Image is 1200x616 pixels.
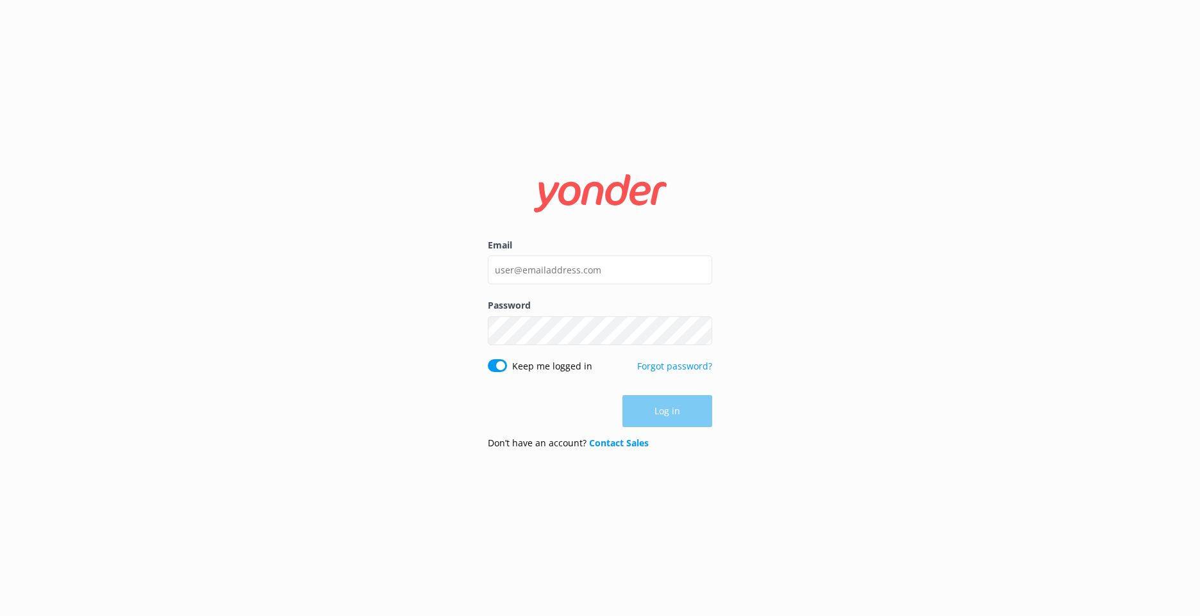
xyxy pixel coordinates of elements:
[512,359,592,373] label: Keep me logged in
[488,238,712,252] label: Email
[488,255,712,284] input: user@emailaddress.com
[488,436,649,450] p: Don’t have an account?
[637,360,712,372] a: Forgot password?
[488,298,712,312] label: Password
[589,437,649,449] a: Contact Sales
[687,318,712,343] button: Show password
